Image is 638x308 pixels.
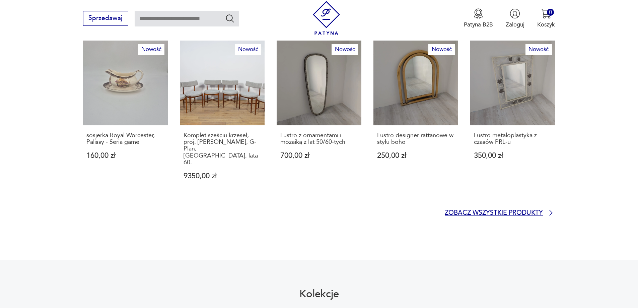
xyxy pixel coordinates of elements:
[83,16,128,21] a: Sprzedawaj
[373,41,458,195] a: NowośćLustro designer rattanowe w stylu bohoLustro designer rattanowe w stylu boho250,00 zł
[506,8,524,28] button: Zaloguj
[377,132,455,146] p: Lustro designer rattanowe w stylu boho
[83,11,128,26] button: Sprzedawaj
[184,173,261,180] p: 9350,00 zł
[184,132,261,166] p: Komplet sześciu krzeseł, proj. [PERSON_NAME], G-Plan, [GEOGRAPHIC_DATA], lata 60.
[506,21,524,28] p: Zaloguj
[537,8,555,28] button: 0Koszyk
[464,21,493,28] p: Patyna B2B
[537,21,555,28] p: Koszyk
[474,152,552,159] p: 350,00 zł
[280,152,358,159] p: 700,00 zł
[277,41,361,195] a: NowośćLustro z ornamentami i mozaiką z lat 50/60-tychLustro z ornamentami i mozaiką z lat 50/60-t...
[445,210,543,216] p: Zobacz wszystkie produkty
[470,41,555,195] a: NowośćLustro metaloplastyka z czasów PRL-uLustro metaloplastyka z czasów PRL-u350,00 zł
[510,8,520,19] img: Ikonka użytkownika
[309,1,343,35] img: Patyna - sklep z meblami i dekoracjami vintage
[464,8,493,28] a: Ikona medaluPatyna B2B
[445,209,555,217] a: Zobacz wszystkie produkty
[86,152,164,159] p: 160,00 zł
[474,132,552,146] p: Lustro metaloplastyka z czasów PRL-u
[180,41,265,195] a: NowośćKomplet sześciu krzeseł, proj. I. Kofod-Larsen, G-Plan, Wielka Brytania, lata 60.Komplet sz...
[377,152,455,159] p: 250,00 zł
[464,8,493,28] button: Patyna B2B
[280,132,358,146] p: Lustro z ornamentami i mozaiką z lat 50/60-tych
[83,41,168,195] a: Nowośćsosjerka Royal Worcester, Palissy - Seria gamesosjerka Royal Worcester, Palissy - Seria gam...
[299,289,339,299] h2: Kolekcje
[86,132,164,146] p: sosjerka Royal Worcester, Palissy - Seria game
[225,13,235,23] button: Szukaj
[541,8,551,19] img: Ikona koszyka
[547,9,554,16] div: 0
[473,8,484,19] img: Ikona medalu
